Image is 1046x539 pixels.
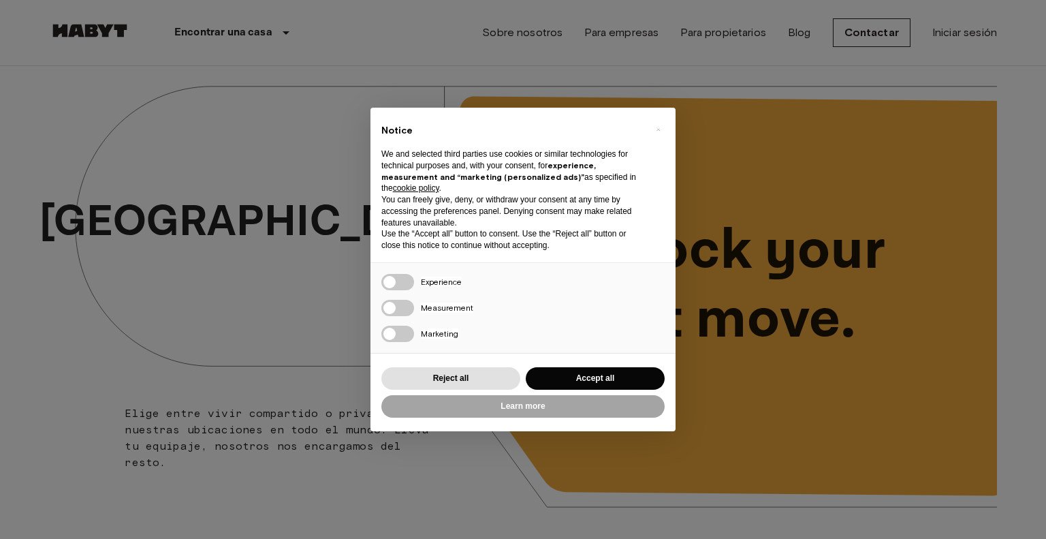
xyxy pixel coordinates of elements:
span: Marketing [421,328,458,339]
p: We and selected third parties use cookies or similar technologies for technical purposes and, wit... [381,149,643,194]
p: You can freely give, deny, or withdraw your consent at any time by accessing the preferences pane... [381,194,643,228]
span: Measurement [421,303,473,313]
a: cookie policy [393,183,439,193]
h2: Notice [381,124,643,138]
button: Learn more [381,395,665,418]
span: Experience [421,277,462,287]
button: Close this notice [647,119,669,140]
button: Accept all [526,367,665,390]
span: × [656,121,661,138]
p: Use the “Accept all” button to consent. Use the “Reject all” button or close this notice to conti... [381,228,643,251]
button: Reject all [381,367,520,390]
strong: experience, measurement and “marketing (personalized ads)” [381,160,596,182]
